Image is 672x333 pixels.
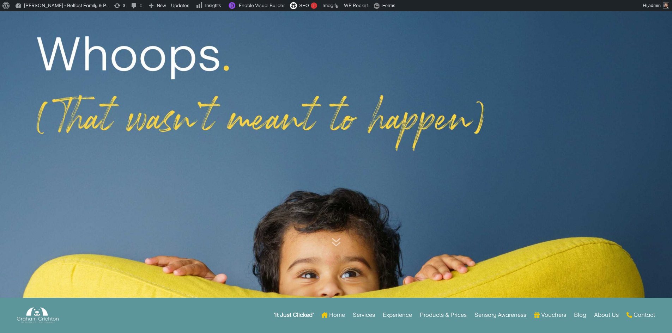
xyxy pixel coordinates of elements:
a: Blog [574,301,586,329]
img: Graham Crichton Photography Logo [17,306,59,325]
span: admin [648,3,661,8]
a: ‘It Just Clicked’ [274,301,314,329]
a: Experience [383,301,412,329]
a: Sensory Awareness [474,301,526,329]
span: Insights [205,3,221,8]
a: Vouchers [534,301,566,329]
strong: ‘It Just Clicked’ [274,313,314,317]
a: About Us [594,301,619,329]
a: Products & Prices [420,301,467,329]
span: 7 [327,233,345,251]
span: SEO [299,3,309,8]
a: Home [321,301,345,329]
a: Contact [626,301,655,329]
div: ! [311,2,317,9]
a: Services [353,301,375,329]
